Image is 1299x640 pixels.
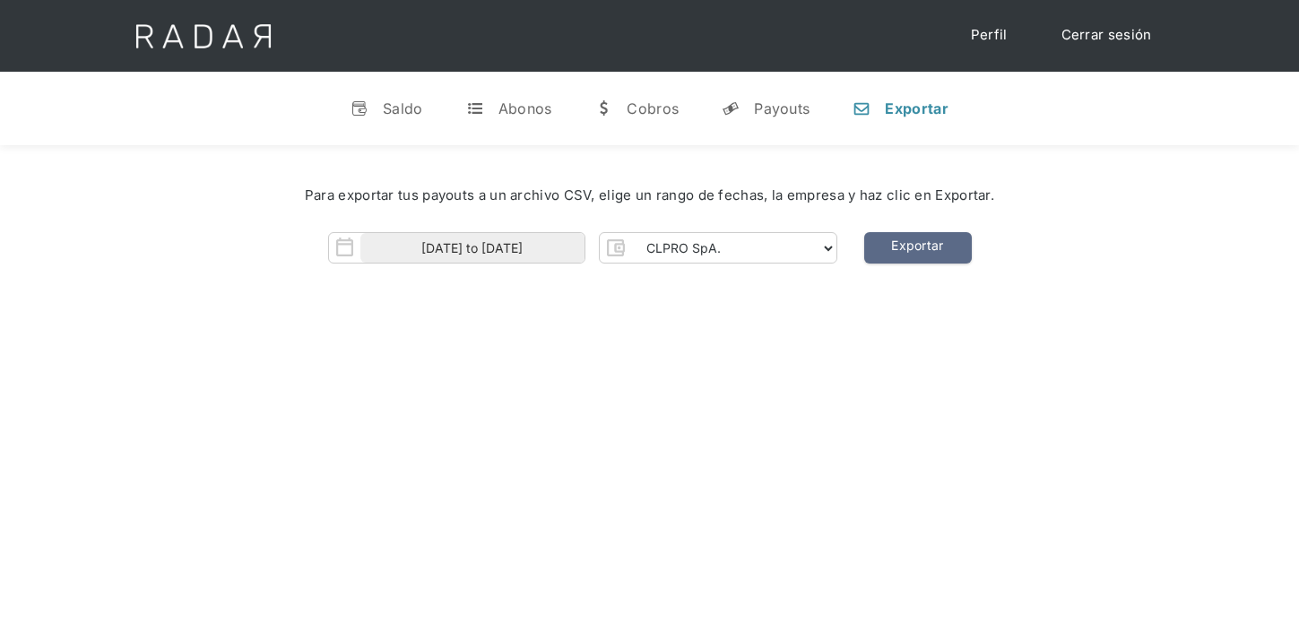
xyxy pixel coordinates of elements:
div: Abonos [498,99,552,117]
form: Form [328,232,837,264]
div: Para exportar tus payouts a un archivo CSV, elige un rango de fechas, la empresa y haz clic en Ex... [54,186,1245,206]
a: Perfil [953,18,1026,53]
div: Cobros [627,99,679,117]
div: Saldo [383,99,423,117]
div: v [351,99,368,117]
div: t [466,99,484,117]
div: y [722,99,740,117]
div: w [594,99,612,117]
a: Cerrar sesión [1044,18,1170,53]
div: Exportar [885,99,948,117]
a: Exportar [864,232,972,264]
div: n [853,99,870,117]
div: Payouts [754,99,810,117]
